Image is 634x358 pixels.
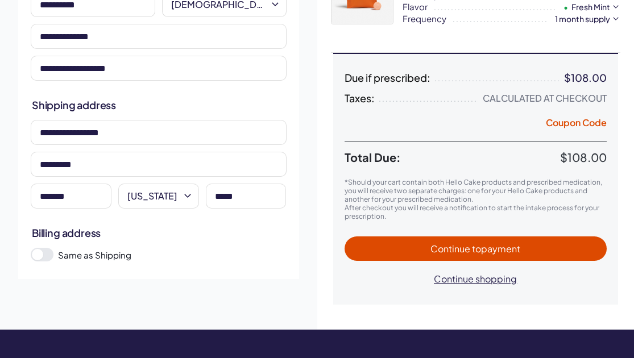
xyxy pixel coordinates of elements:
button: Continue topayment [345,236,607,261]
p: *Should your cart contain both Hello Cake products and prescribed medication, you will receive tw... [345,178,607,203]
button: Continue shopping [422,267,528,291]
span: Continue [430,243,520,255]
div: Calculated at Checkout [483,93,607,104]
span: Due if prescribed: [345,72,430,84]
button: Coupon Code [546,116,607,132]
span: After checkout you will receive a notification to start the intake process for your prescription. [345,203,599,220]
label: Same as Shipping [58,249,287,261]
h2: Billing address [32,226,285,240]
h2: Shipping address [32,98,285,112]
span: Total Due: [345,151,561,164]
span: Taxes: [345,93,375,104]
span: $108.00 [560,150,607,164]
div: $108.00 [564,72,607,84]
span: Frequency [403,13,446,24]
span: Continue shopping [434,273,517,285]
span: Flavor [403,1,428,13]
span: to payment [472,243,520,255]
